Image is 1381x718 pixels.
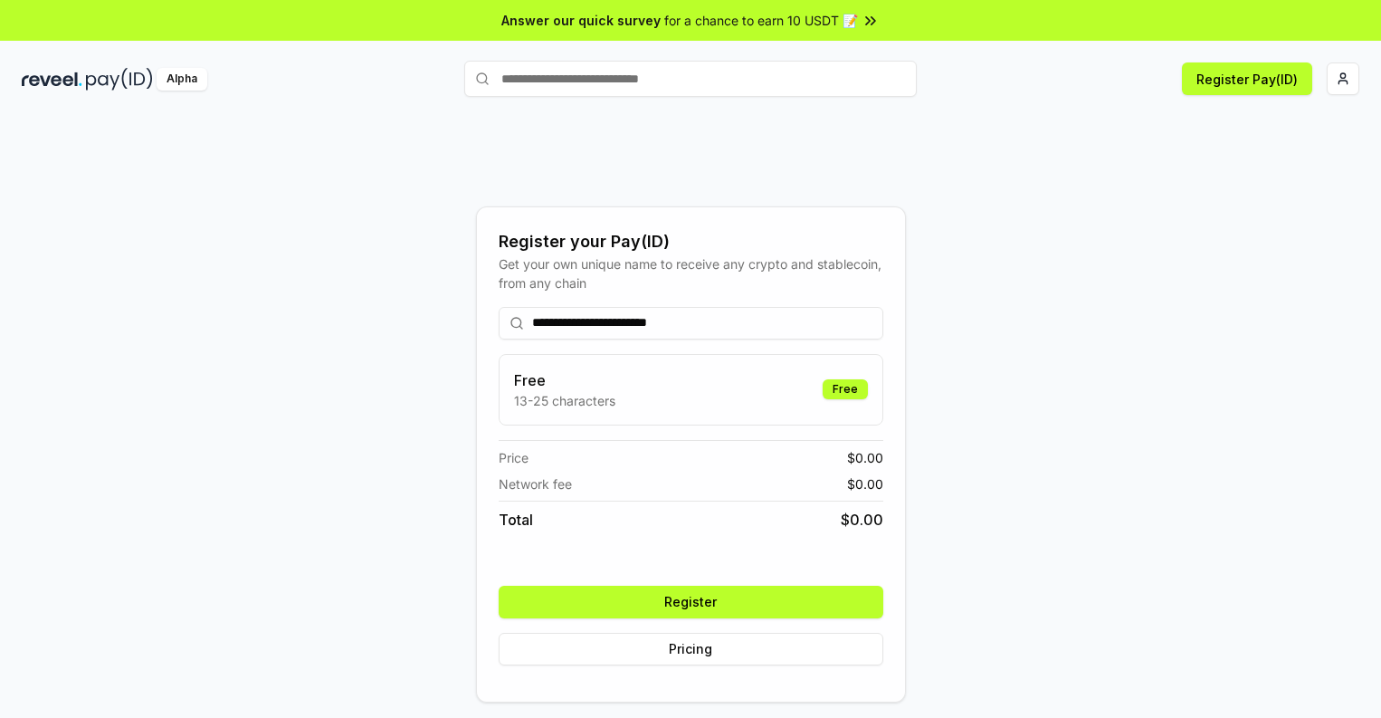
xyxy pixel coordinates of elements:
[499,509,533,531] span: Total
[499,448,529,467] span: Price
[499,254,883,292] div: Get your own unique name to receive any crypto and stablecoin, from any chain
[847,474,883,493] span: $ 0.00
[1182,62,1312,95] button: Register Pay(ID)
[823,379,868,399] div: Free
[847,448,883,467] span: $ 0.00
[514,369,615,391] h3: Free
[499,586,883,618] button: Register
[499,229,883,254] div: Register your Pay(ID)
[499,633,883,665] button: Pricing
[501,11,661,30] span: Answer our quick survey
[514,391,615,410] p: 13-25 characters
[86,68,153,91] img: pay_id
[157,68,207,91] div: Alpha
[22,68,82,91] img: reveel_dark
[841,509,883,531] span: $ 0.00
[499,474,572,493] span: Network fee
[664,11,858,30] span: for a chance to earn 10 USDT 📝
